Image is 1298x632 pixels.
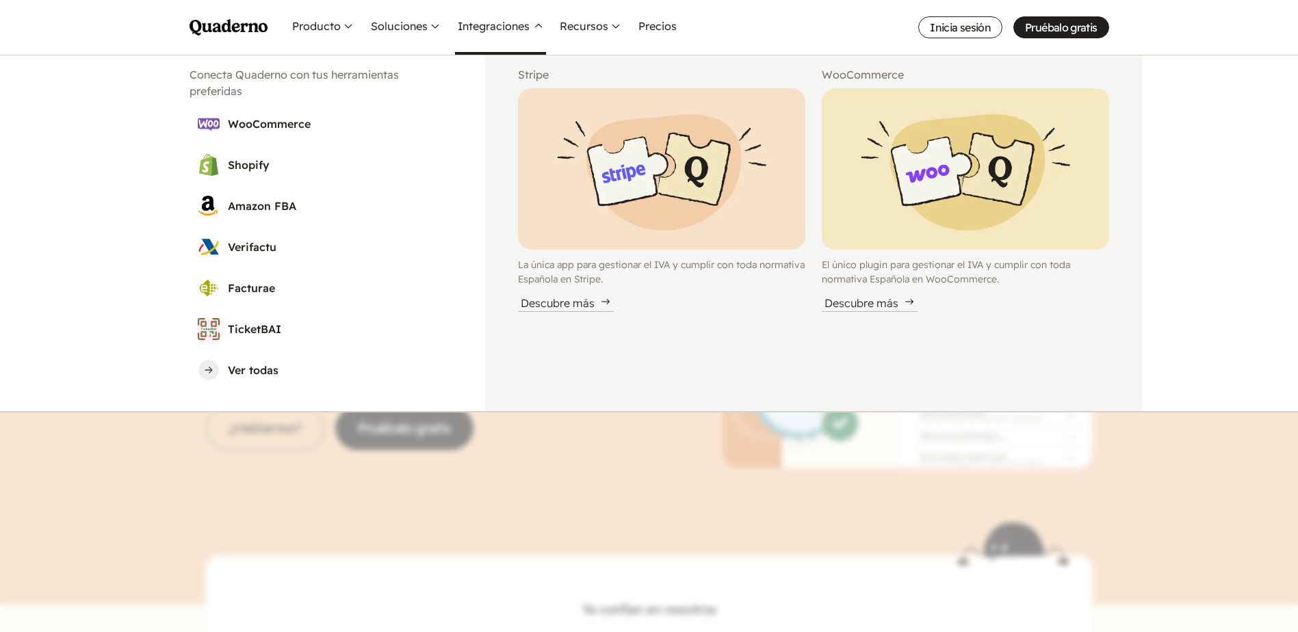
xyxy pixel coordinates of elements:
a: Ver todas [190,351,452,389]
div: Descubre más [518,295,614,312]
a: TicketBAI [190,310,452,348]
h3: Amazon FBA [228,198,444,214]
a: Inicia sesión [918,16,1002,38]
h3: Shopify [228,157,444,173]
h3: Ver todas [228,362,444,378]
img: Pieces of a puzzle with Stripe and Quaderno logos [518,88,805,250]
a: Facturae [190,269,452,307]
h3: Verifactu [228,239,444,255]
a: WooCommerce [190,105,452,143]
a: Pieces of a puzzle with Stripe and Quaderno logosLa única app para gestionar el IVA y cumplir con... [518,88,805,312]
a: Amazon FBA [190,187,452,225]
p: La única app para gestionar el IVA y cumplir con toda normativa Española en Stripe. [518,258,805,287]
h2: Stripe [518,66,805,83]
h2: WooCommerce [822,66,1109,83]
a: Pruébalo gratis [1013,16,1108,38]
p: El único plugin para gestionar el IVA y cumplir con toda normativa Española en WooCommerce. [822,258,1109,287]
a: Pieces of a puzzle with WooCommerce and Quaderno logosEl único plugin para gestionar el IVA y cum... [822,88,1109,312]
h3: TicketBAI [228,321,444,337]
h3: Facturae [228,280,444,296]
div: Descubre más [822,295,918,312]
img: Pieces of a puzzle with WooCommerce and Quaderno logos [822,88,1109,250]
a: Verifactu [190,228,452,266]
a: Shopify [190,146,452,184]
h3: WooCommerce [228,116,444,132]
h2: Conecta Quaderno con tus herramientas preferidas [190,66,452,99]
